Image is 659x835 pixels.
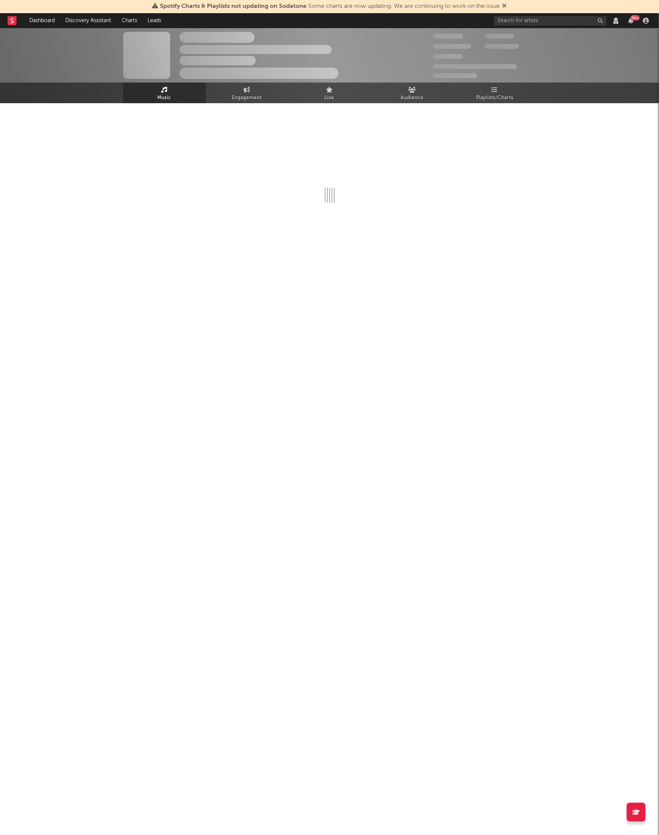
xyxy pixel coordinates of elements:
span: 50,000,000 [433,44,471,49]
span: Audience [401,93,424,102]
a: Music [123,83,206,103]
button: 99+ [628,18,633,24]
div: 99 + [630,15,640,21]
a: Live [288,83,371,103]
a: Discovery Assistant [60,13,116,28]
a: Dashboard [24,13,60,28]
span: Engagement [232,93,262,102]
a: Charts [116,13,142,28]
span: Dismiss [502,3,507,9]
span: Spotify Charts & Playlists not updating on Sodatone [160,3,307,9]
span: 300,000 [433,34,463,39]
span: 1,000,000 [484,44,519,49]
span: 50,000,000 Monthly Listeners [433,64,517,69]
span: Live [325,93,335,102]
a: Audience [371,83,454,103]
span: Playlists/Charts [476,93,513,102]
span: : Some charts are now updating. We are continuing to work on the issue [160,3,500,9]
span: 100,000 [484,34,514,39]
a: Engagement [206,83,288,103]
span: 100,000 [433,54,463,59]
input: Search for artists [494,16,606,26]
span: Jump Score: 85.0 [433,73,477,78]
a: Playlists/Charts [454,83,536,103]
a: Leads [142,13,166,28]
span: Music [157,93,171,102]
